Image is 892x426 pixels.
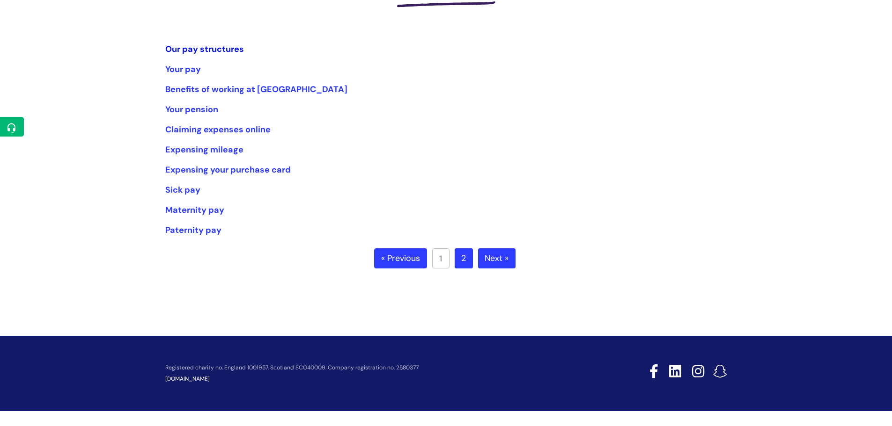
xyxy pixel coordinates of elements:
a: Next » [478,248,516,269]
a: Expensing your purchase card [165,164,291,175]
a: Maternity pay [165,204,224,216]
a: Expensing mileage [165,144,243,155]
a: Your pension [165,104,218,115]
a: Claiming expenses online [165,124,271,135]
a: 1 [432,248,450,268]
a: Your pay [165,64,201,75]
p: Registered charity no. England 1001957, Scotland SCO40009. Company registration no. 2580377 [165,365,583,371]
a: Paternity pay [165,224,221,236]
a: « Previous [374,248,427,269]
a: 2 [455,248,473,269]
a: Sick pay [165,184,200,195]
a: Benefits of working at [GEOGRAPHIC_DATA] [165,84,347,95]
a: [DOMAIN_NAME] [165,375,210,383]
a: Our pay structures [165,43,244,55]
